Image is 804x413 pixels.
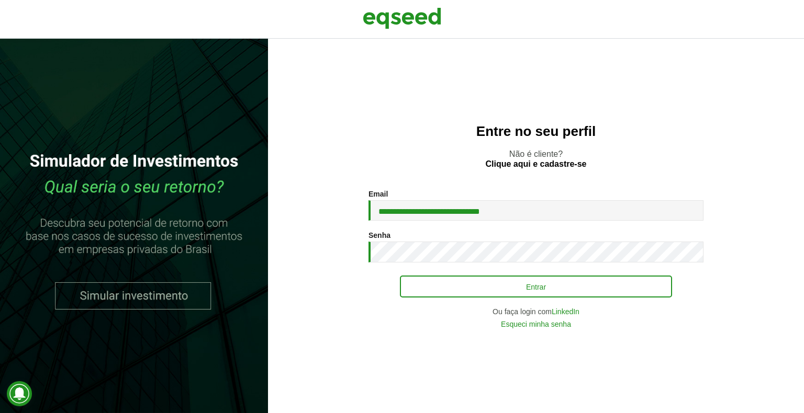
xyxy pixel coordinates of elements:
div: Ou faça login com [368,308,703,315]
a: LinkedIn [552,308,579,315]
label: Senha [368,232,390,239]
img: EqSeed Logo [363,5,441,31]
label: Email [368,190,388,198]
a: Esqueci minha senha [501,320,571,328]
h2: Entre no seu perfil [289,124,783,139]
a: Clique aqui e cadastre-se [486,160,587,168]
button: Entrar [400,276,672,297]
p: Não é cliente? [289,149,783,169]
